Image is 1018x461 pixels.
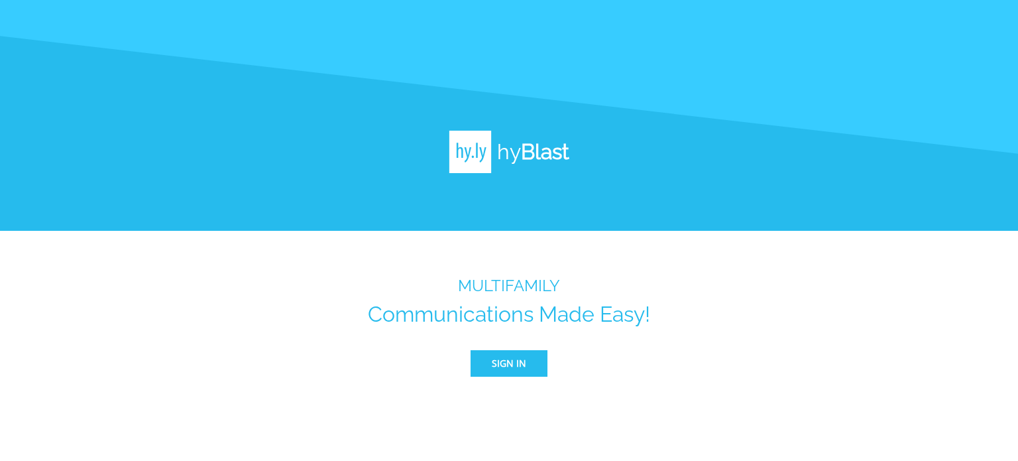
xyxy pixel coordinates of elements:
b: Blast [521,139,569,164]
button: Sign In [471,350,547,377]
h1: hy [492,139,569,164]
h1: Communications Made Easy! [368,302,650,326]
h3: MULTIFAMILY [368,277,650,295]
span: Sign In [492,356,526,372]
